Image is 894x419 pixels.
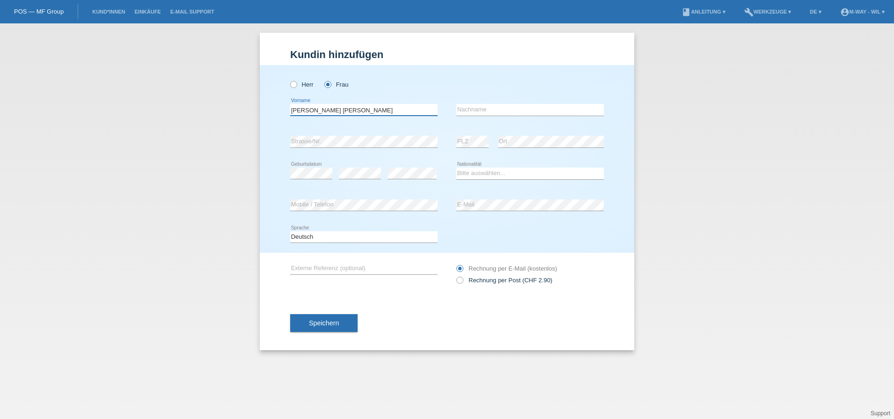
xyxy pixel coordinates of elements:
[744,7,754,17] i: build
[166,9,219,15] a: E-Mail Support
[324,81,348,88] label: Frau
[456,277,552,284] label: Rechnung per Post (CHF 2.90)
[456,265,462,277] input: Rechnung per E-Mail (kostenlos)
[290,81,314,88] label: Herr
[456,265,557,272] label: Rechnung per E-Mail (kostenlos)
[840,7,850,17] i: account_circle
[290,81,296,87] input: Herr
[290,314,358,332] button: Speichern
[130,9,165,15] a: Einkäufe
[309,319,339,327] span: Speichern
[88,9,130,15] a: Kund*innen
[835,9,889,15] a: account_circlem-way - Wil ▾
[324,81,330,87] input: Frau
[456,277,462,288] input: Rechnung per Post (CHF 2.90)
[681,7,691,17] i: book
[740,9,796,15] a: buildWerkzeuge ▾
[871,410,890,417] a: Support
[805,9,826,15] a: DE ▾
[290,49,604,60] h1: Kundin hinzufügen
[14,8,64,15] a: POS — MF Group
[677,9,730,15] a: bookAnleitung ▾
